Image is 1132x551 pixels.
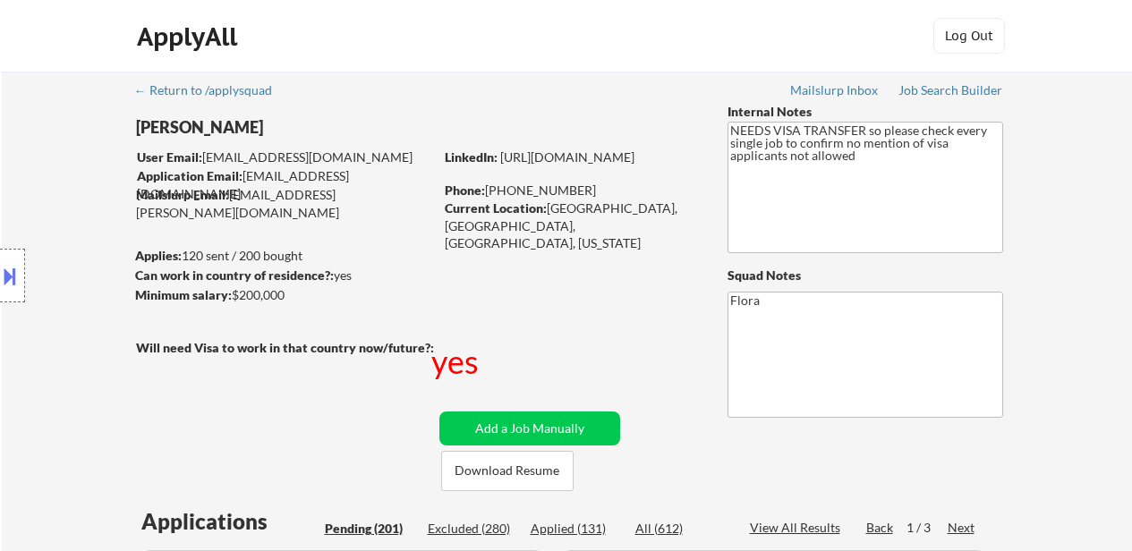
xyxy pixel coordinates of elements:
[866,519,895,537] div: Back
[728,267,1003,284] div: Squad Notes
[750,519,846,537] div: View All Results
[445,182,698,199] div: [PHONE_NUMBER]
[441,451,574,491] button: Download Resume
[439,411,620,445] button: Add a Job Manually
[790,83,880,101] a: Mailslurp Inbox
[431,339,482,384] div: yes
[325,520,414,538] div: Pending (201)
[790,84,880,97] div: Mailslurp Inbox
[141,511,319,532] div: Applications
[906,519,948,537] div: 1 / 3
[134,83,289,101] a: ← Return to /applysquad
[137,21,243,52] div: ApplyAll
[933,18,1005,54] button: Log Out
[898,83,1003,101] a: Job Search Builder
[445,149,498,165] strong: LinkedIn:
[531,520,620,538] div: Applied (131)
[428,520,517,538] div: Excluded (280)
[445,182,485,198] strong: Phone:
[728,103,1003,121] div: Internal Notes
[948,519,976,537] div: Next
[445,199,698,252] div: [GEOGRAPHIC_DATA], [GEOGRAPHIC_DATA], [GEOGRAPHIC_DATA], [US_STATE]
[635,520,725,538] div: All (612)
[445,200,547,216] strong: Current Location:
[898,84,1003,97] div: Job Search Builder
[134,84,289,97] div: ← Return to /applysquad
[500,149,634,165] a: [URL][DOMAIN_NAME]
